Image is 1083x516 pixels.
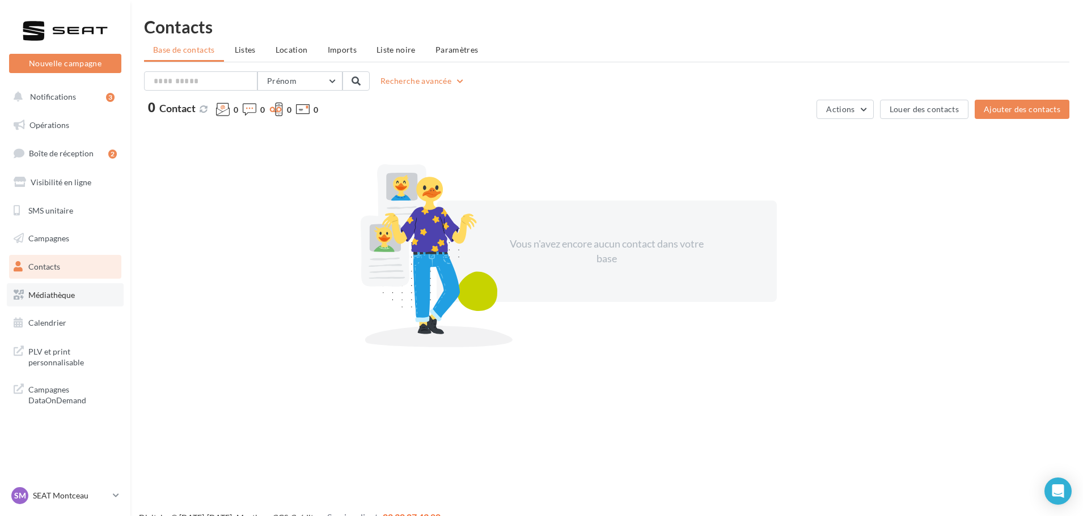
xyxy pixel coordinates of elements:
[7,170,124,194] a: Visibilité en ligne
[287,104,291,116] span: 0
[314,104,318,116] span: 0
[28,344,117,368] span: PLV et print personnalisable
[7,311,124,335] a: Calendrier
[7,141,124,165] a: Boîte de réception2
[14,490,26,501] span: SM
[7,113,124,137] a: Opérations
[435,45,479,54] span: Paramètres
[108,150,117,159] div: 2
[29,148,94,158] span: Boîte de réception
[257,71,342,91] button: Prénom
[7,283,124,307] a: Médiathèque
[7,377,124,411] a: Campagnes DataOnDemand
[234,104,238,116] span: 0
[975,100,1069,119] button: Ajouter des contacts
[28,290,75,300] span: Médiathèque
[106,93,115,102] div: 3
[148,101,155,114] span: 0
[29,120,69,130] span: Opérations
[826,104,854,114] span: Actions
[376,74,469,88] button: Recherche avancée
[28,205,73,215] span: SMS unitaire
[9,54,121,73] button: Nouvelle campagne
[817,100,873,119] button: Actions
[880,100,968,119] button: Louer des contacts
[28,262,60,271] span: Contacts
[31,177,91,187] span: Visibilité en ligne
[235,45,256,54] span: Listes
[7,255,124,279] a: Contacts
[7,339,124,373] a: PLV et print personnalisable
[28,233,69,243] span: Campagnes
[7,227,124,250] a: Campagnes
[144,18,1069,35] h1: Contacts
[509,237,704,266] div: Vous n'avez encore aucun contact dans votre base
[260,104,265,116] span: 0
[1044,477,1072,505] div: Open Intercom Messenger
[28,318,66,327] span: Calendrier
[28,382,117,406] span: Campagnes DataOnDemand
[376,45,416,54] span: Liste noire
[276,45,308,54] span: Location
[159,102,196,114] span: Contact
[7,199,124,223] a: SMS unitaire
[328,45,357,54] span: Imports
[30,92,76,101] span: Notifications
[7,85,119,109] button: Notifications 3
[267,76,297,86] span: Prénom
[33,490,108,501] p: SEAT Montceau
[9,485,121,506] a: SM SEAT Montceau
